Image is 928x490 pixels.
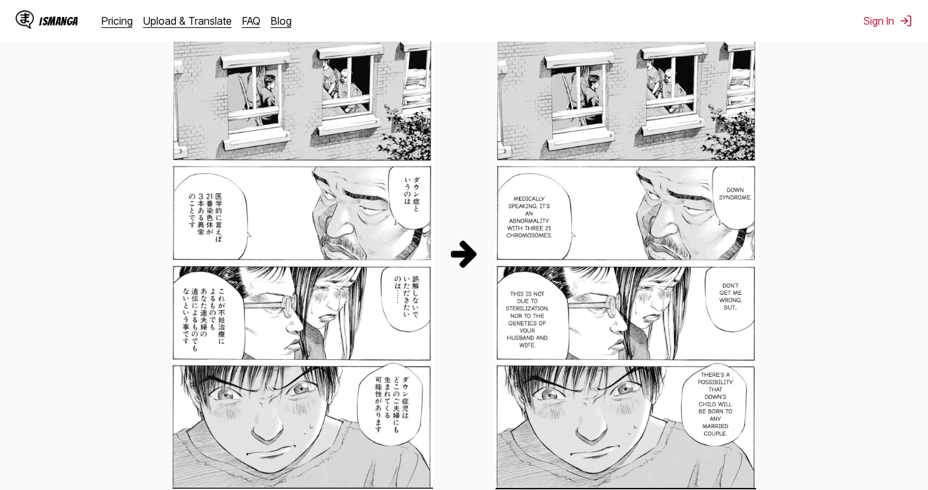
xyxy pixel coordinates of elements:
div: IsManga [39,15,78,27]
a: Upload & Translate [143,14,232,27]
a: Blog [271,14,292,27]
a: Pricing [102,14,133,27]
img: Translation Process Arrow [449,238,480,269]
a: IsManga LogoIsManga [16,10,102,31]
img: Sign out [899,14,912,27]
a: FAQ [242,14,260,27]
button: Sign In [864,14,912,27]
img: IsManga Logo [16,10,34,29]
img: Original Japanese Manga Panel [173,18,433,489]
img: Translated English Manga Panel [496,18,756,489]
